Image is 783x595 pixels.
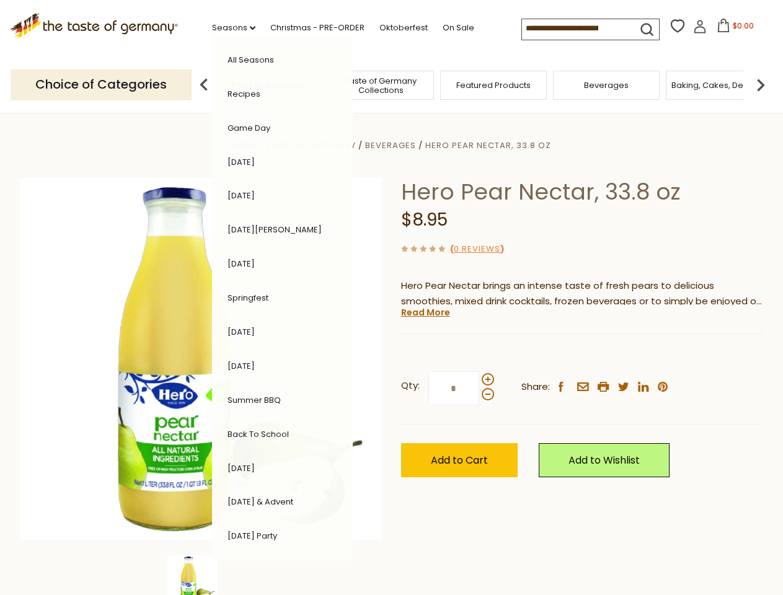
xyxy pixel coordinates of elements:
a: Oktoberfest [379,21,428,35]
span: $8.95 [401,208,448,232]
strong: Qty: [401,378,420,394]
span: Add to Cart [431,453,488,467]
a: Game Day [228,122,270,134]
a: [DATE] & Advent [228,496,293,508]
a: [DATE] [228,462,255,474]
span: ( ) [450,243,504,255]
button: $0.00 [709,19,762,37]
a: [DATE] [228,258,255,270]
a: Summer BBQ [228,394,281,406]
a: Featured Products [456,81,531,90]
a: Add to Wishlist [539,443,670,477]
a: Christmas - PRE-ORDER [270,21,365,35]
a: Springfest [228,292,268,304]
a: 0 Reviews [454,243,500,256]
a: [DATE][PERSON_NAME] [228,224,322,236]
a: Seasons [212,21,255,35]
a: [DATE] [228,326,255,338]
a: Recipes [228,88,260,100]
img: previous arrow [192,73,216,97]
a: Beverages [584,81,629,90]
a: Back to School [228,428,289,440]
h1: Hero Pear Nectar, 33.8 oz [401,178,764,206]
a: Beverages [365,139,416,151]
span: $0.00 [733,20,754,31]
button: Add to Cart [401,443,518,477]
a: [DATE] [228,190,255,201]
input: Qty: [428,371,479,405]
img: Hero Pear Nectar, 33.8 oz [20,178,383,540]
a: Taste of Germany Collections [331,76,430,95]
a: [DATE] [228,360,255,372]
img: next arrow [748,73,773,97]
a: [DATE] Party [228,530,277,542]
a: Read More [401,306,450,319]
a: [DATE] [228,156,255,168]
span: Share: [521,379,550,395]
a: All Seasons [228,54,274,66]
p: Hero Pear Nectar brings an intense taste of fresh pears to delicious smoothies, mixed drink cockt... [401,278,764,309]
a: Hero Pear Nectar, 33.8 oz [425,139,551,151]
a: Baking, Cakes, Desserts [671,81,768,90]
a: On Sale [443,21,474,35]
p: Choice of Categories [11,69,192,100]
